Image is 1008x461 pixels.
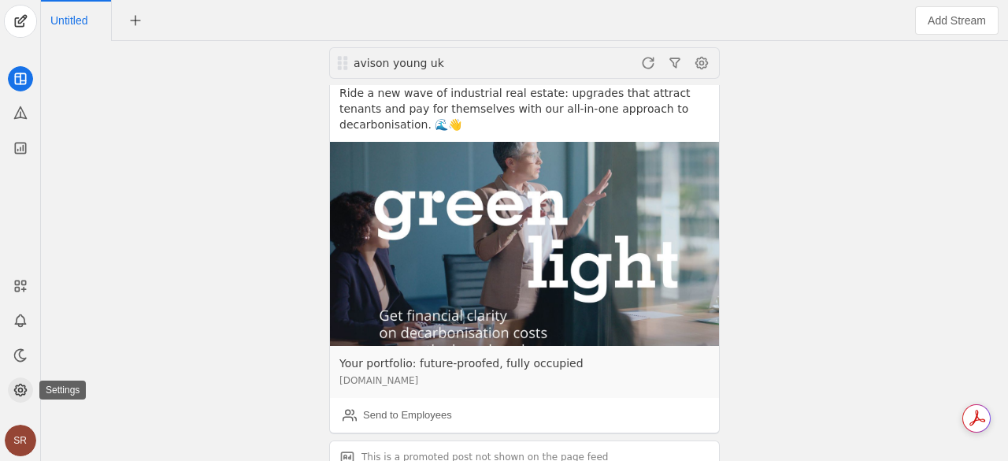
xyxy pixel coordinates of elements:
div: avison young uk [354,55,541,71]
a: Your portfolio: future-proofed, fully occupied[DOMAIN_NAME] [330,346,719,398]
span: Your portfolio: future-proofed, fully occupied [339,355,710,371]
pre: Ride a new wave of industrial real estate: upgrades that attract tenants and pay for themselves w... [339,86,710,132]
span: Add Stream [928,13,986,28]
div: avison young uk [352,55,541,71]
button: Add Stream [915,6,999,35]
div: Settings [39,381,86,400]
button: Send to Employees [336,403,458,428]
app-icon-button: New Tab [121,13,150,26]
span: [DOMAIN_NAME] [339,373,710,389]
div: Send to Employees [363,407,452,423]
button: SR [5,425,36,456]
span: Click to edit name [50,15,87,26]
img: cache [330,142,719,346]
